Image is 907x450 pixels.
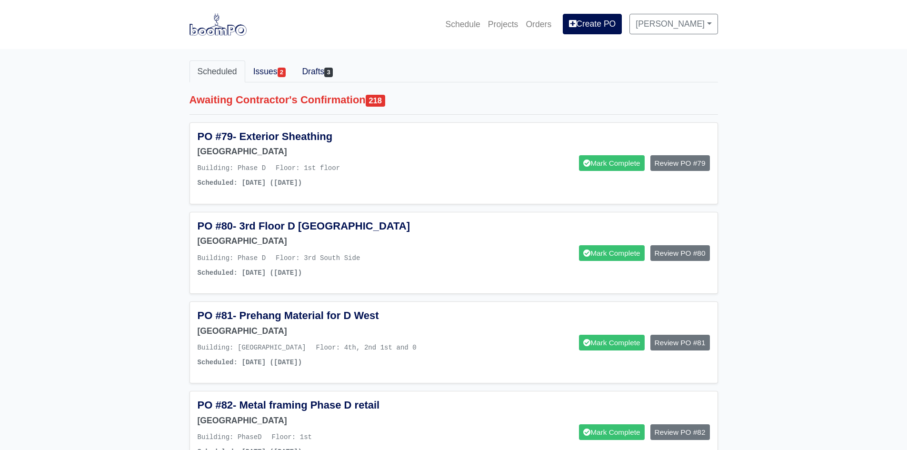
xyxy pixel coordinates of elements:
h6: [GEOGRAPHIC_DATA] [198,147,447,157]
h5: PO #82 [198,399,447,411]
h6: [GEOGRAPHIC_DATA] [198,326,447,336]
a: Mark Complete [579,155,644,171]
a: Mark Complete [579,335,644,350]
a: [PERSON_NAME] [629,14,718,34]
a: Review PO #81 [650,335,710,350]
span: 218 [366,95,385,107]
img: boomPO [189,13,247,35]
a: Review PO #80 [650,245,710,261]
span: Floor: 4th, 2nd 1st and 0 [316,344,417,351]
span: - Exterior Sheathing [233,130,332,142]
h6: [GEOGRAPHIC_DATA] [198,416,447,426]
a: Drafts [294,60,341,82]
h6: [GEOGRAPHIC_DATA] [198,236,447,246]
p: Scheduled: [DATE] ([DATE]) [198,268,447,279]
p: Scheduled: [DATE] ([DATE]) [198,178,447,189]
span: - Metal framing Phase D retail [233,399,379,411]
span: Floor: 3rd South Side [276,254,360,262]
span: Building: PhaseD [198,433,262,441]
a: Review PO #79 [650,155,710,171]
h5: PO #79 [198,130,447,143]
h5: Awaiting Contractor's Confirmation [189,94,718,107]
p: Scheduled: [DATE] ([DATE]) [198,357,447,368]
a: Review PO #82 [650,424,710,440]
span: Floor: 1st floor [276,164,340,172]
h5: PO #80 [198,220,447,232]
span: Floor: 1st [272,433,312,441]
a: Projects [484,14,522,35]
a: Mark Complete [579,245,644,261]
a: Mark Complete [579,424,644,440]
a: Schedule [441,14,484,35]
a: Create PO [563,14,622,34]
span: - Prehang Material for D West [233,310,379,321]
a: Orders [522,14,555,35]
span: Building: Phase D [198,254,266,262]
a: Scheduled [189,60,245,82]
h5: PO #81 [198,310,447,322]
span: Building: [GEOGRAPHIC_DATA] [198,344,306,351]
span: 2 [278,68,286,77]
span: Building: Phase D [198,164,266,172]
a: Issues [245,60,294,82]
span: 3 [324,68,333,77]
span: - 3rd Floor D [GEOGRAPHIC_DATA] [233,220,410,232]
